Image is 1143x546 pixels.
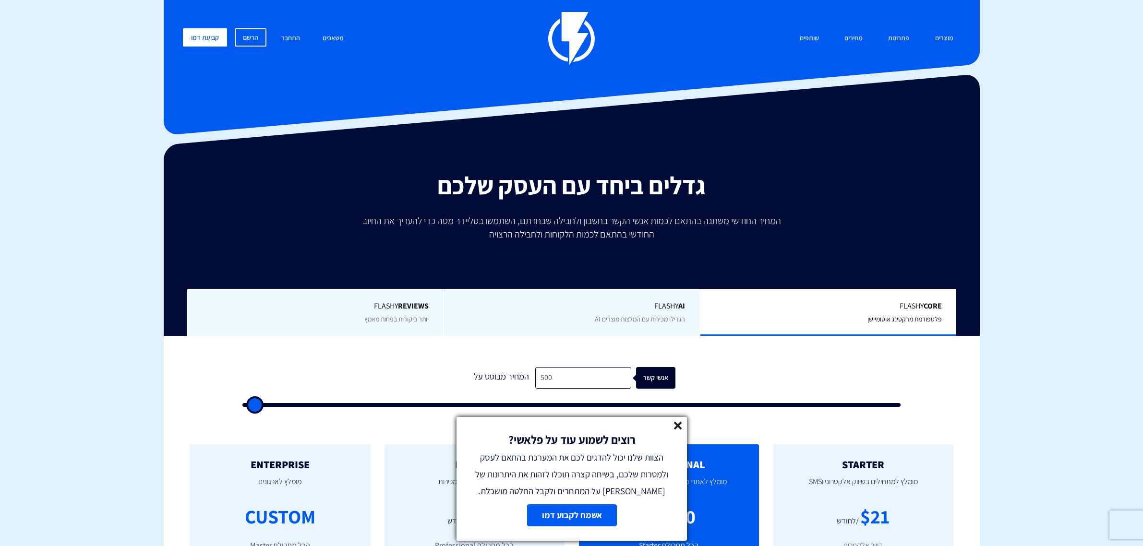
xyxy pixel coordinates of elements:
[274,28,307,49] a: התחבר
[793,28,826,49] a: שותפים
[924,301,942,311] b: Core
[867,315,942,323] span: פלטפורמת מרקטינג אוטומיישן
[235,28,266,47] a: הרשם
[458,301,686,312] span: Flashy
[837,516,859,527] div: /לחודש
[171,172,973,199] h2: גדלים ביחד עם העסק שלכם
[245,503,315,530] div: CUSTOM
[468,367,535,389] div: המחיר מבוסס על
[788,470,939,503] p: מומלץ למתחילים בשיווק אלקטרוני וSMS
[447,516,469,527] div: /לחודש
[837,28,870,49] a: מחירים
[399,470,550,503] p: מומלץ לצוותי שיווק ומכירות
[788,459,939,470] h2: STARTER
[205,470,356,503] p: מומלץ לארגונים
[356,214,788,241] p: המחיר החודשי משתנה בהתאם לכמות אנשי הקשר בחשבון ולחבילה שבחרתם, השתמשו בסליידר מטה כדי להעריך את ...
[205,459,356,470] h2: ENTERPRISE
[399,459,550,470] h2: MASTER
[595,315,685,323] span: הגדילו מכירות עם המלצות מוצרים AI
[928,28,961,49] a: מוצרים
[881,28,916,49] a: פתרונות
[860,503,890,530] div: $21
[364,315,429,323] span: יותר ביקורות בפחות מאמץ
[715,301,942,312] span: Flashy
[398,301,429,311] b: REVIEWS
[644,367,684,389] div: אנשי קשר
[315,28,351,49] a: משאבים
[678,301,685,311] b: AI
[201,301,429,312] span: Flashy
[183,28,227,47] a: קביעת דמו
